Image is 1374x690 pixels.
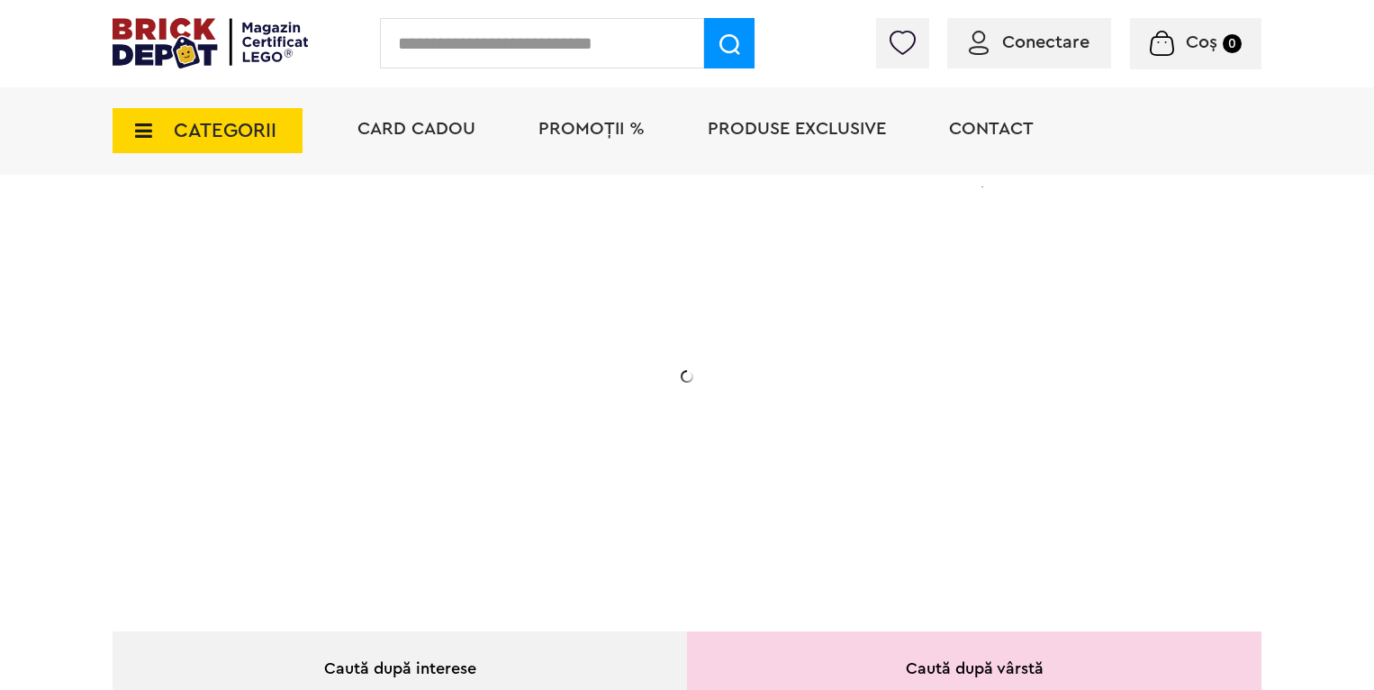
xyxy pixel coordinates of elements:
[708,120,886,138] a: Produse exclusive
[949,120,1034,138] a: Contact
[1223,34,1242,53] small: 0
[240,472,601,495] div: Află detalii
[1186,33,1217,51] span: Coș
[969,33,1089,51] a: Conectare
[538,120,645,138] a: PROMOȚII %
[357,120,475,138] a: Card Cadou
[1002,33,1089,51] span: Conectare
[174,121,276,141] span: CATEGORII
[240,356,601,431] h2: Seria de sărbători: Fantomă luminoasă. Promoția este valabilă în perioada [DATE] - [DATE].
[240,273,601,338] h1: Cadou VIP 40772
